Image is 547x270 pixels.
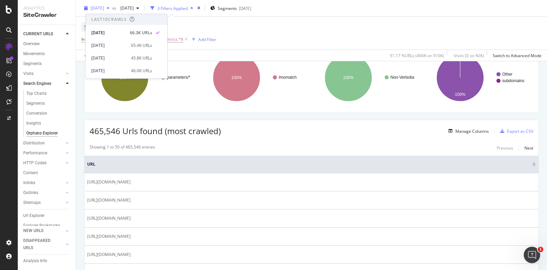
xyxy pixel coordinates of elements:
[23,60,71,67] a: Segments
[23,199,41,206] div: Sitemaps
[497,126,533,137] button: Export as CSV
[23,50,45,57] div: Movements
[507,128,533,134] div: Export as CSV
[313,48,420,107] svg: A chart.
[23,257,71,265] a: Analysis Info
[26,90,46,97] div: Top Charts
[26,120,41,127] div: Insights
[23,80,64,87] a: Search Engines
[87,233,131,240] span: [URL][DOMAIN_NAME]
[23,40,40,48] div: Overview
[87,215,131,222] span: [URL][DOMAIN_NAME]
[490,50,542,61] button: Switch to Advanced Mode
[390,75,414,80] text: Non-Verbolia
[91,42,127,49] div: [DATE]
[157,5,188,11] div: 3 Filters Applied
[23,222,71,229] a: Explorer Bookmarks
[90,144,155,152] div: Showing 1 to 50 of 465,546 entries
[26,130,71,137] a: Orphans Explorer
[23,179,35,187] div: Inlinks
[23,70,64,77] a: Visits
[87,197,131,204] span: [URL][DOMAIN_NAME]
[23,159,46,167] div: HTTP Codes
[218,5,237,11] span: Segments
[23,189,38,196] div: Outlinks
[446,127,489,135] button: Manage Columns
[26,120,71,127] a: Insights
[502,72,512,77] text: Other
[524,247,540,263] iframe: Intercom live chat
[118,3,142,14] button: [DATE]
[23,199,64,206] a: Sitemaps
[201,48,308,107] svg: A chart.
[148,3,196,14] button: 3 Filters Applied
[196,5,202,12] div: times
[455,92,466,97] text: 100%
[23,140,64,147] a: Distribution
[84,24,111,30] span: Search Engine
[23,60,42,67] div: Segments
[343,75,354,80] text: 100%
[26,90,71,97] a: Top Charts
[23,140,45,147] div: Distribution
[131,55,152,61] div: 45.8K URLs
[130,30,152,36] div: 66.3K URLs
[26,100,45,107] div: Segments
[23,222,60,229] div: Explorer Bookmarks
[23,169,71,177] a: Content
[26,130,58,137] div: Orphans Explorer
[91,16,127,22] div: Last 10 Crawls
[87,179,131,185] span: [URL][DOMAIN_NAME]
[81,3,112,14] button: [DATE]
[23,11,70,19] div: SiteCrawler
[91,68,127,74] div: [DATE]
[23,150,64,157] a: Performance
[23,159,64,167] a: HTTP Codes
[87,251,131,258] span: [URL][DOMAIN_NAME]
[23,70,34,77] div: Visits
[231,75,242,80] text: 100%
[23,227,43,234] div: NEW URLS
[23,237,58,252] div: DISAPPEARED URLS
[90,125,221,137] span: 465,546 Urls found (most crawled)
[23,50,71,57] a: Movements
[118,5,134,11] span: 2025 Aug. 15th
[453,52,484,58] div: - Visits ( 0 on N/A )
[239,5,251,11] div: [DATE]
[87,161,531,167] span: URL
[23,257,47,265] div: Analysis Info
[198,36,216,42] div: Add Filter
[390,52,444,58] div: 51.17 % URLs ( 466K on 910K )
[23,189,64,196] a: Outlinks
[81,50,101,61] button: Apply
[23,150,47,157] div: Performance
[131,68,152,74] div: 46.0K URLs
[23,227,64,234] a: NEW URLS
[23,80,51,87] div: Search Engines
[23,169,38,177] div: Content
[497,144,513,152] button: Previous
[167,75,190,80] text: parameters/*
[279,75,297,80] text: #nomatch
[189,35,216,43] button: Add Filter
[524,144,533,152] button: Next
[23,30,53,38] div: CURRENT URLS
[502,78,524,83] text: subdomains
[120,75,130,80] text: 100%
[23,237,64,252] a: DISAPPEARED URLS
[23,212,71,219] a: Url Explorer
[23,30,64,38] a: CURRENT URLS
[23,212,44,219] div: Url Explorer
[455,128,489,134] div: Manage Columns
[425,48,532,107] svg: A chart.
[91,5,104,11] span: 2025 Sep. 12th
[23,40,71,48] a: Overview
[91,55,127,61] div: [DATE]
[131,42,152,49] div: 65.4K URLs
[26,110,71,117] a: Conversion
[23,179,64,187] a: Inlinks
[208,3,254,14] button: Segments[DATE]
